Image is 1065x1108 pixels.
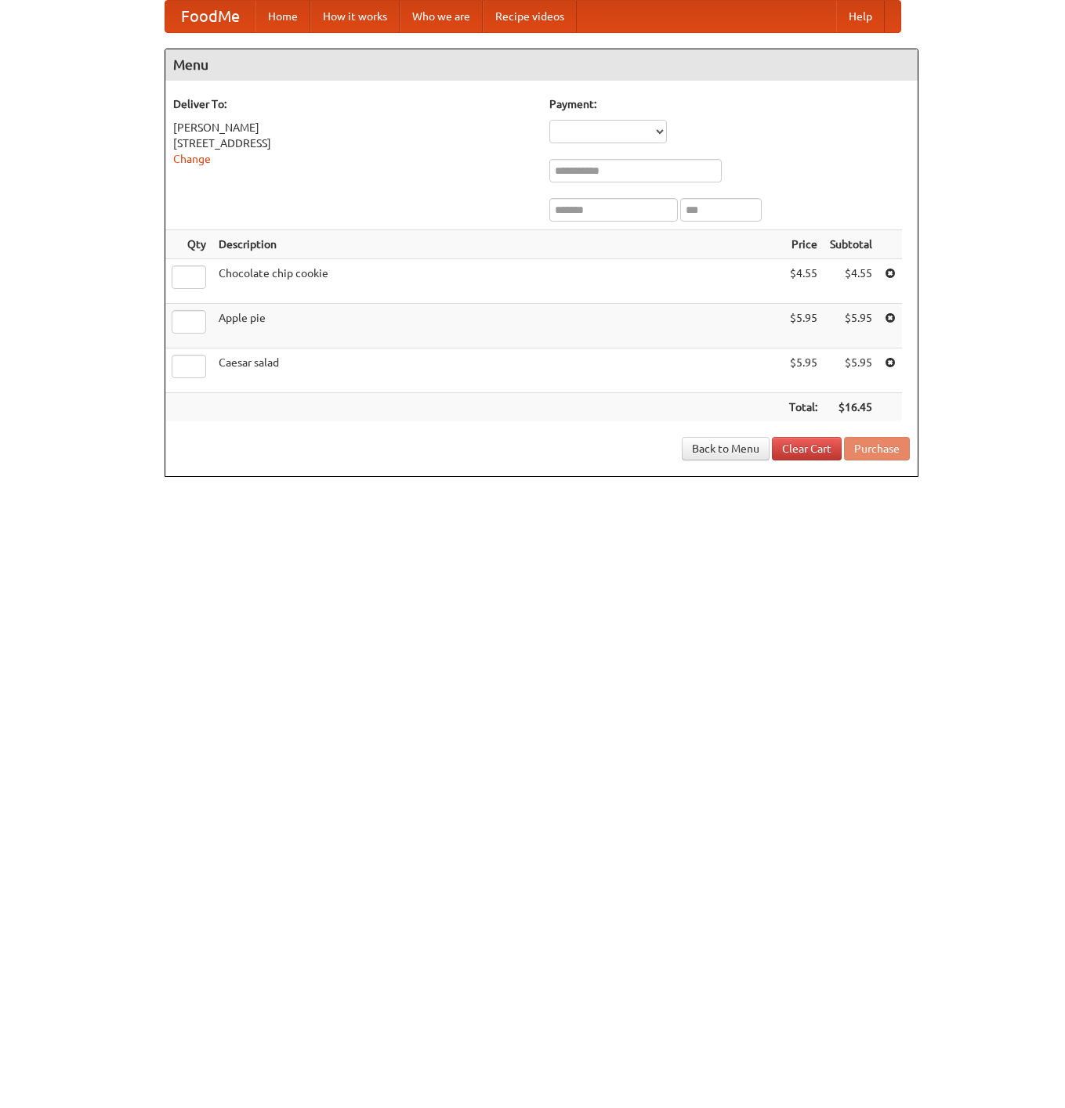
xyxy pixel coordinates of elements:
[165,49,918,81] h4: Menu
[824,230,878,259] th: Subtotal
[173,120,534,135] div: [PERSON_NAME]
[824,259,878,304] td: $4.55
[682,437,770,460] a: Back to Menu
[400,1,483,32] a: Who we are
[173,153,211,165] a: Change
[844,437,910,460] button: Purchase
[824,348,878,393] td: $5.95
[783,230,824,259] th: Price
[772,437,842,460] a: Clear Cart
[483,1,577,32] a: Recipe videos
[836,1,885,32] a: Help
[783,259,824,304] td: $4.55
[165,1,255,32] a: FoodMe
[824,304,878,348] td: $5.95
[310,1,400,32] a: How it works
[212,304,783,348] td: Apple pie
[255,1,310,32] a: Home
[173,96,534,112] h5: Deliver To:
[783,348,824,393] td: $5.95
[212,348,783,393] td: Caesar salad
[173,135,534,151] div: [STREET_ADDRESS]
[212,230,783,259] th: Description
[212,259,783,304] td: Chocolate chip cookie
[783,304,824,348] td: $5.95
[549,96,910,112] h5: Payment:
[824,393,878,422] th: $16.45
[783,393,824,422] th: Total:
[165,230,212,259] th: Qty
